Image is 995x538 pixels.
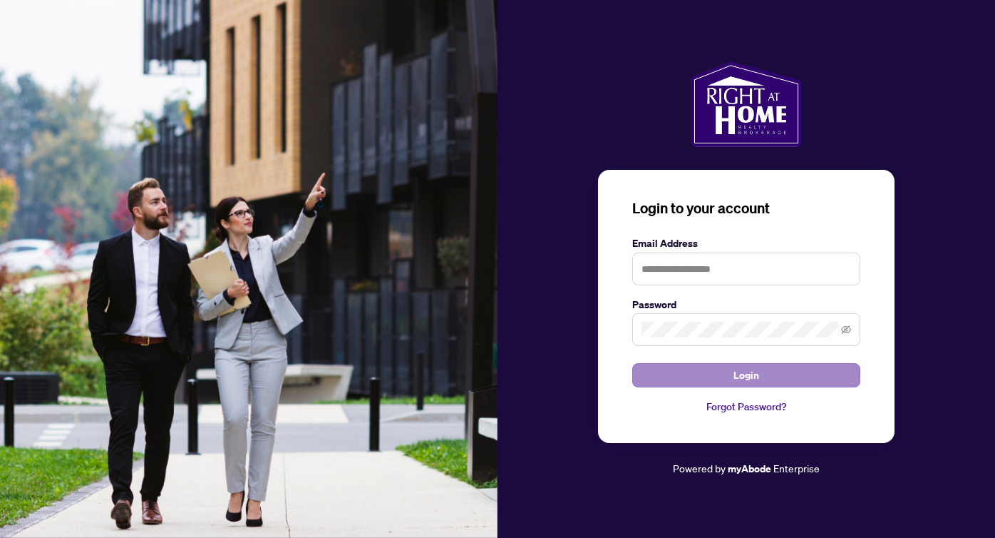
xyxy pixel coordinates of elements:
label: Password [632,297,860,313]
label: Email Address [632,235,860,251]
h3: Login to your account [632,198,860,218]
span: eye-invisible [841,325,851,335]
span: Login [733,364,759,387]
span: Powered by [673,462,726,474]
a: Forgot Password? [632,399,860,415]
a: myAbode [728,461,771,477]
img: ma-logo [691,61,801,147]
span: Enterprise [773,462,820,474]
button: Login [632,363,860,387]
